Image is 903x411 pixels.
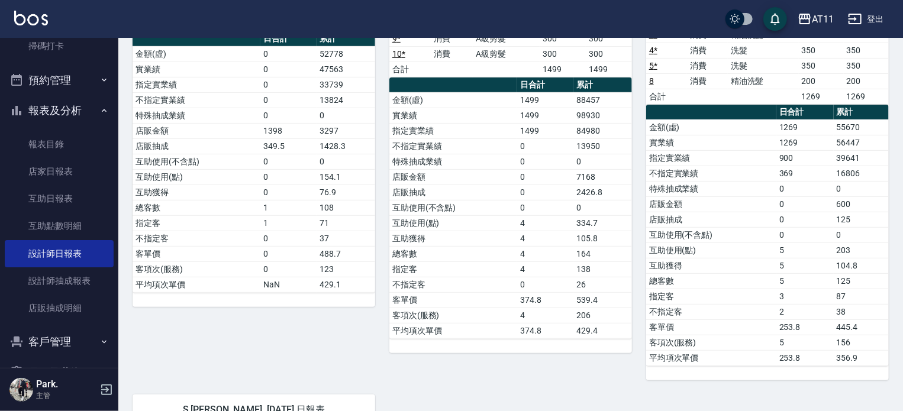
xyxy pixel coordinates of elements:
[133,200,260,215] td: 總客數
[517,277,573,292] td: 0
[317,200,375,215] td: 108
[834,335,889,350] td: 156
[799,89,844,104] td: 1269
[573,92,632,108] td: 88457
[834,181,889,196] td: 0
[317,108,375,123] td: 0
[834,350,889,365] td: 356.9
[260,77,317,92] td: 0
[36,378,96,390] h5: Park.
[317,231,375,246] td: 37
[133,108,260,123] td: 特殊抽成業績
[9,378,33,402] img: Person
[834,150,889,166] td: 39641
[389,200,517,215] td: 互助使用(不含點)
[389,123,517,138] td: 指定實業績
[260,123,317,138] td: 1398
[517,154,573,169] td: 0
[573,123,632,138] td: 84980
[728,73,799,89] td: 精油洗髮
[133,123,260,138] td: 店販金額
[646,319,776,335] td: 客單價
[133,92,260,108] td: 不指定實業績
[834,319,889,335] td: 445.4
[573,292,632,308] td: 539.4
[389,231,517,246] td: 互助獲得
[14,11,48,25] img: Logo
[5,357,114,388] button: 員工及薪資
[834,135,889,150] td: 56447
[573,138,632,154] td: 13950
[389,77,632,339] table: a dense table
[133,215,260,231] td: 指定客
[133,261,260,277] td: 客項次(服務)
[573,277,632,292] td: 26
[5,33,114,60] a: 掃碼打卡
[776,258,834,273] td: 5
[389,215,517,231] td: 互助使用(點)
[646,304,776,319] td: 不指定客
[844,58,889,73] td: 350
[843,8,889,30] button: 登出
[646,350,776,365] td: 平均項次單價
[834,242,889,258] td: 203
[646,89,687,104] td: 合計
[260,138,317,154] td: 349.5
[5,185,114,212] a: 互助日報表
[517,138,573,154] td: 0
[133,154,260,169] td: 互助使用(不含點)
[260,154,317,169] td: 0
[687,73,728,89] td: 消費
[260,108,317,123] td: 0
[776,135,834,150] td: 1269
[133,246,260,261] td: 客單價
[133,62,260,77] td: 實業績
[260,200,317,215] td: 1
[834,105,889,120] th: 累計
[646,273,776,289] td: 總客數
[389,246,517,261] td: 總客數
[646,166,776,181] td: 不指定實業績
[573,246,632,261] td: 164
[133,31,375,293] table: a dense table
[36,390,96,401] p: 主管
[586,31,632,46] td: 300
[776,242,834,258] td: 5
[517,92,573,108] td: 1499
[260,277,317,292] td: NaN
[776,289,834,304] td: 3
[133,169,260,185] td: 互助使用(點)
[431,46,473,62] td: 消費
[763,7,787,31] button: save
[517,292,573,308] td: 374.8
[776,105,834,120] th: 日合計
[776,350,834,365] td: 253.8
[431,31,473,46] td: 消費
[473,46,540,62] td: A級剪髮
[389,308,517,323] td: 客項次(服務)
[317,138,375,154] td: 1428.3
[317,62,375,77] td: 47563
[317,46,375,62] td: 52778
[517,185,573,200] td: 0
[389,261,517,277] td: 指定客
[776,304,834,319] td: 2
[317,31,375,47] th: 累計
[317,215,375,231] td: 71
[317,277,375,292] td: 429.1
[728,43,799,58] td: 洗髮
[776,335,834,350] td: 5
[799,58,844,73] td: 350
[646,258,776,273] td: 互助獲得
[844,73,889,89] td: 200
[812,12,834,27] div: AT11
[517,261,573,277] td: 4
[133,77,260,92] td: 指定實業績
[260,261,317,277] td: 0
[834,289,889,304] td: 87
[133,185,260,200] td: 互助獲得
[5,212,114,240] a: 互助點數明細
[646,242,776,258] td: 互助使用(點)
[573,323,632,338] td: 429.4
[517,215,573,231] td: 4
